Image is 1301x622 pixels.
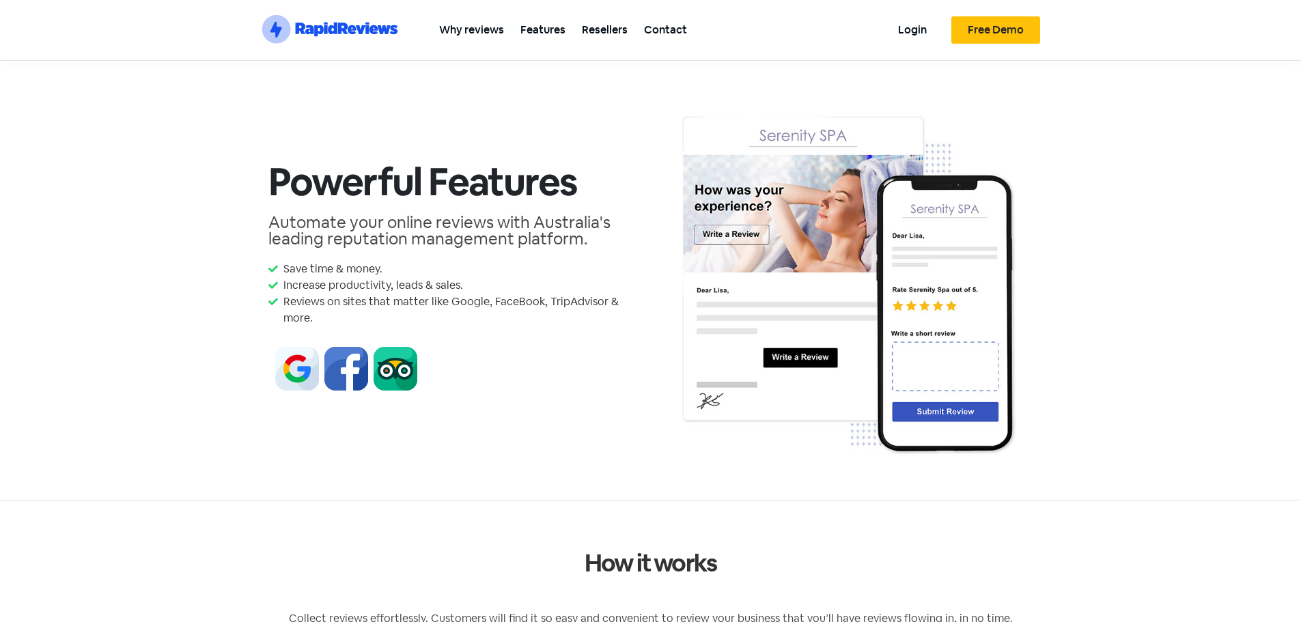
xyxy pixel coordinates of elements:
a: Features [512,14,574,45]
h2: How it works [268,551,1033,575]
span: Increase productivity, leads & sales. [280,277,463,294]
span: Save time & money. [280,261,382,277]
h1: Powerful Features [268,162,644,201]
a: Login [890,14,935,45]
a: Free Demo [951,16,1040,44]
a: Resellers [574,14,636,45]
h3: Automate your online reviews with Australia's leading reputation management platform. [268,214,644,247]
a: Why reviews [431,14,512,45]
span: Free Demo [968,25,1024,36]
span: Reviews on sites that matter like Google, FaceBook, TripAdvisor & more. [280,294,644,326]
a: Contact [636,14,695,45]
